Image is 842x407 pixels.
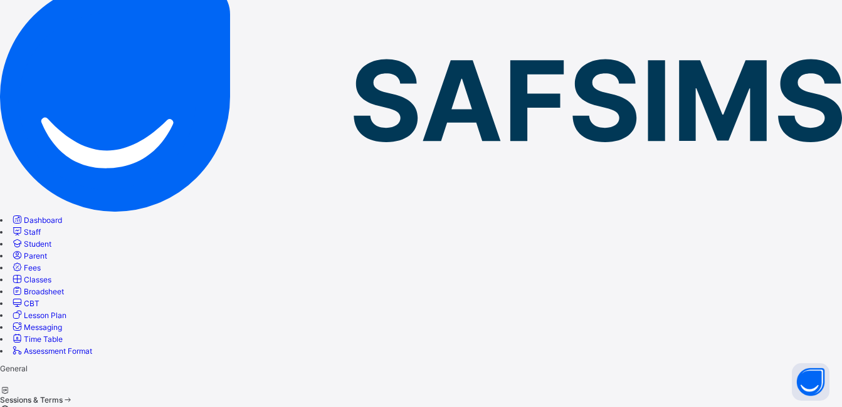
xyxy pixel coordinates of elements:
[24,299,39,308] span: CBT
[24,346,92,356] span: Assessment Format
[24,311,66,320] span: Lesson Plan
[24,263,41,272] span: Fees
[24,287,64,296] span: Broadsheet
[24,275,51,284] span: Classes
[24,334,63,344] span: Time Table
[11,227,41,237] a: Staff
[11,311,66,320] a: Lesson Plan
[11,263,41,272] a: Fees
[792,363,829,401] button: Open asap
[11,346,92,356] a: Assessment Format
[24,215,62,225] span: Dashboard
[24,322,62,332] span: Messaging
[11,239,51,249] a: Student
[11,287,64,296] a: Broadsheet
[11,322,62,332] a: Messaging
[11,251,47,260] a: Parent
[24,251,47,260] span: Parent
[11,334,63,344] a: Time Table
[11,215,62,225] a: Dashboard
[24,227,41,237] span: Staff
[24,239,51,249] span: Student
[11,275,51,284] a: Classes
[11,299,39,308] a: CBT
